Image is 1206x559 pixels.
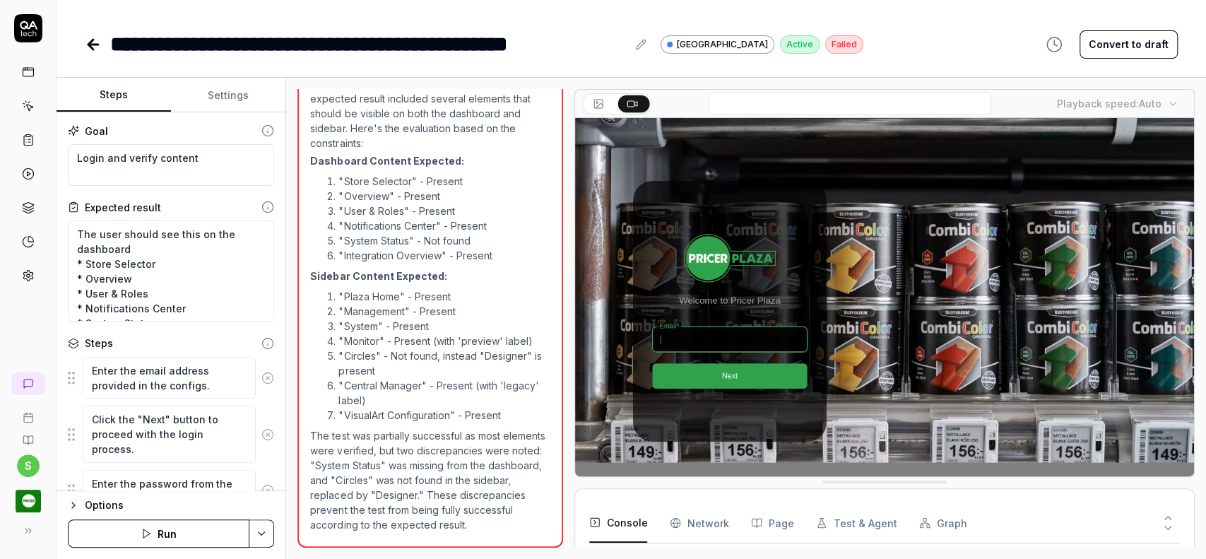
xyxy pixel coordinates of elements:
[338,233,550,248] li: "System Status" - Not found
[68,469,274,512] div: Suggestions
[338,304,550,319] li: "Management" - Present
[780,35,820,54] div: Active
[338,218,550,233] li: "Notifications Center" - Present
[68,519,249,548] button: Run
[6,401,50,423] a: Book a call with us
[338,174,550,189] li: "Store Selector" - Present
[68,356,274,399] div: Suggestions
[338,248,550,263] li: "Integration Overview" - Present
[310,61,550,151] p: The test goal was to log in and verify specific content on the dashboard and sidebar. The expecte...
[256,476,280,505] button: Remove step
[6,477,50,517] button: Pricer.com Logo
[825,35,863,54] div: Failed
[338,189,550,204] li: "Overview" - Present
[1057,96,1161,111] div: Playback speed:
[171,78,285,112] button: Settings
[338,378,550,408] li: "Central Manager" - Present (with 'legacy' label)
[6,423,50,446] a: Documentation
[85,124,108,139] div: Goal
[338,334,550,348] li: "Monitor" - Present (with 'preview' label)
[1080,30,1178,59] button: Convert to draft
[670,503,728,543] button: Network
[11,372,45,395] a: New conversation
[85,497,274,514] div: Options
[16,488,41,514] img: Pricer.com Logo
[68,405,274,463] div: Suggestions
[338,348,550,378] li: "Circles" - Not found, instead "Designer" is present
[57,78,171,112] button: Steps
[85,336,113,351] div: Steps
[919,503,966,543] button: Graph
[1037,30,1071,59] button: View version history
[256,364,280,392] button: Remove step
[338,289,550,304] li: "Plaza Home" - Present
[17,454,40,477] button: s
[751,503,793,543] button: Page
[677,38,768,51] span: [GEOGRAPHIC_DATA]
[338,408,550,423] li: "VisualArt Configuration" - Present
[68,497,274,514] button: Options
[256,420,280,449] button: Remove step
[310,155,463,167] strong: Dashboard Content Expected:
[589,503,647,543] button: Console
[85,200,161,215] div: Expected result
[310,428,550,532] p: The test was partially successful as most elements were verified, but two discrepancies were note...
[816,503,897,543] button: Test & Agent
[338,319,550,334] li: "System" - Present
[310,270,447,282] strong: Sidebar Content Expected:
[661,35,774,54] a: [GEOGRAPHIC_DATA]
[338,204,550,218] li: "User & Roles" - Present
